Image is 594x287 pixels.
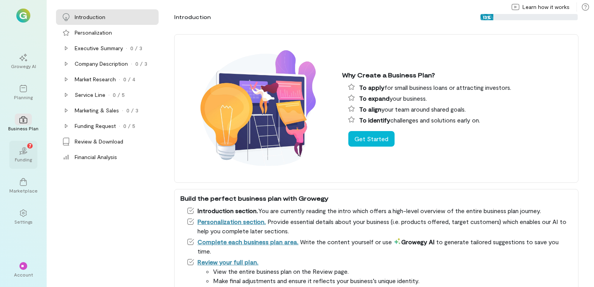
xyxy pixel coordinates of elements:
[9,110,37,138] a: Business Plan
[342,70,572,80] div: Why Create a Business Plan?
[14,271,33,278] div: Account
[393,238,435,245] span: Growegy AI
[75,75,116,83] div: Market Research
[348,94,572,103] li: your business.
[359,116,390,124] span: To identify
[123,122,135,130] div: 0 / 5
[75,44,123,52] div: Executive Summary
[174,13,211,21] div: Introduction
[126,107,138,114] div: 0 / 3
[75,29,112,37] div: Personalization
[119,122,120,130] div: ·
[75,13,105,21] div: Introduction
[348,83,572,92] li: for small business loans or attracting investors.
[119,75,120,83] div: ·
[130,44,142,52] div: 0 / 3
[8,125,38,131] div: Business Plan
[123,75,135,83] div: 0 / 4
[9,79,37,107] a: Planning
[131,60,132,68] div: ·
[75,107,119,114] div: Marketing & Sales
[135,60,147,68] div: 0 / 3
[108,91,110,99] div: ·
[15,156,32,163] div: Funding
[75,91,105,99] div: Service Line
[75,138,123,145] div: Review & Download
[14,94,33,100] div: Planning
[122,107,123,114] div: ·
[359,94,390,102] span: To expand
[359,84,384,91] span: To apply
[187,237,572,256] li: Write the content yourself or use to generate tailored suggestions to save you time.
[14,219,33,225] div: Settings
[180,194,572,203] div: Build the perfect business plan with Growegy
[348,105,572,114] li: your team around shared goals.
[11,63,36,69] div: Growegy AI
[113,91,125,99] div: 0 / 5
[9,47,37,75] a: Growegy AI
[9,172,37,200] a: Marketplace
[197,207,258,214] span: Introduction section.
[213,267,572,276] li: View the entire business plan on the Review page.
[197,258,259,266] a: Review your full plan.
[197,238,299,245] a: Complete each business plan area.
[348,115,572,125] li: challenges and solutions early on.
[359,105,381,113] span: To align
[348,131,395,147] button: Get Started
[126,44,127,52] div: ·
[75,153,117,161] div: Financial Analysis
[197,218,266,225] a: Personalization section.
[9,203,37,231] a: Settings
[9,187,38,194] div: Marketplace
[187,206,572,215] li: You are currently reading the intro which offers a high-level overview of the entire business pla...
[180,39,336,178] img: Why create a business plan
[9,141,37,169] a: Funding
[213,276,572,285] li: Make final adjustments and ensure it reflects your business’s unique identity.
[75,122,116,130] div: Funding Request
[29,142,31,149] span: 7
[522,3,570,11] span: Learn how it works
[75,60,128,68] div: Company Description
[187,217,572,236] li: Provide essential details about your business (i.e. products offered, target customers) which ena...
